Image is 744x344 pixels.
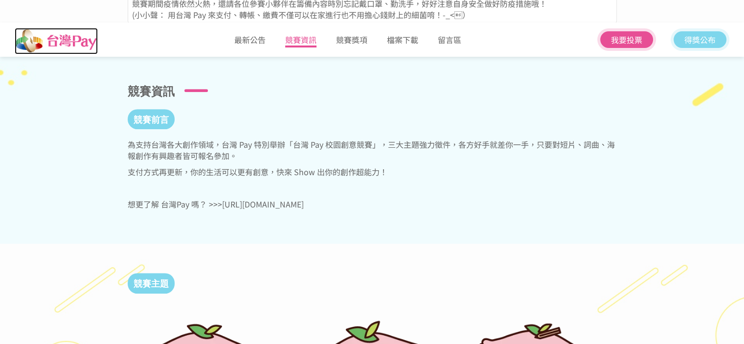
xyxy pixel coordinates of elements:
[15,28,98,54] img: Logo
[674,31,726,48] p: 得獎公布
[128,109,175,130] div: 競賽前言
[387,23,418,57] a: 檔案下載
[597,28,656,51] a: 我要投票
[128,273,175,294] div: 競賽主題
[336,23,367,57] a: 競賽獎項
[285,23,316,57] a: 競賽資訊
[132,9,612,21] div: (小小聲： 用台灣 Pay 來支付、轉帳、繳費不僅可以在家進行也不用擔心錢財上的細菌唷！-_<）
[128,138,615,161] span: 為支持台灣各大創作領域，台灣 Pay 特別舉辦「台灣 Pay 校園創意競賽」，三大主題強力徵件，各方好手就差你一手，只要對短片、詞曲、海報創作有興趣者皆可報名參加。
[128,82,175,99] div: 競賽資訊
[222,198,304,210] a: [URL][DOMAIN_NAME]
[600,31,653,48] p: 我要投票
[234,23,266,57] a: 最新公告
[438,23,461,57] a: 留言區
[128,166,387,178] span: 支付方式再更新，你的生活可以更有創意，快來 Show 出你的創作超能力！
[128,199,617,210] p: 想更了解 台灣Pay 嗎？ >>>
